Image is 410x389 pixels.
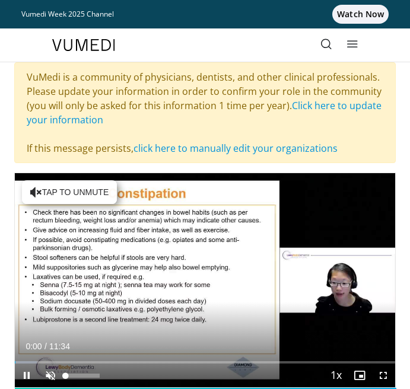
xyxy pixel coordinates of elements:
a: Vumedi Week 2025 ChannelWatch Now [21,5,389,24]
button: Playback Rate [324,364,348,387]
button: Pause [15,364,39,387]
span: 0:00 [26,342,42,351]
div: Progress Bar [15,361,395,364]
button: Tap to unmute [22,180,117,204]
a: click here to manually edit your organizations [134,142,338,155]
video-js: Video Player [15,173,395,387]
span: 11:34 [49,342,70,351]
div: VuMedi is a community of physicians, dentists, and other clinical professionals. Please update yo... [14,62,396,163]
span: Watch Now [332,5,389,24]
span: / [45,342,47,351]
button: Fullscreen [371,364,395,387]
span: Vumedi Week 2025 Channel [21,9,114,19]
img: VuMedi Logo [52,39,115,51]
button: Unmute [39,364,62,387]
button: Enable picture-in-picture mode [348,364,371,387]
div: Volume Level [65,374,99,378]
